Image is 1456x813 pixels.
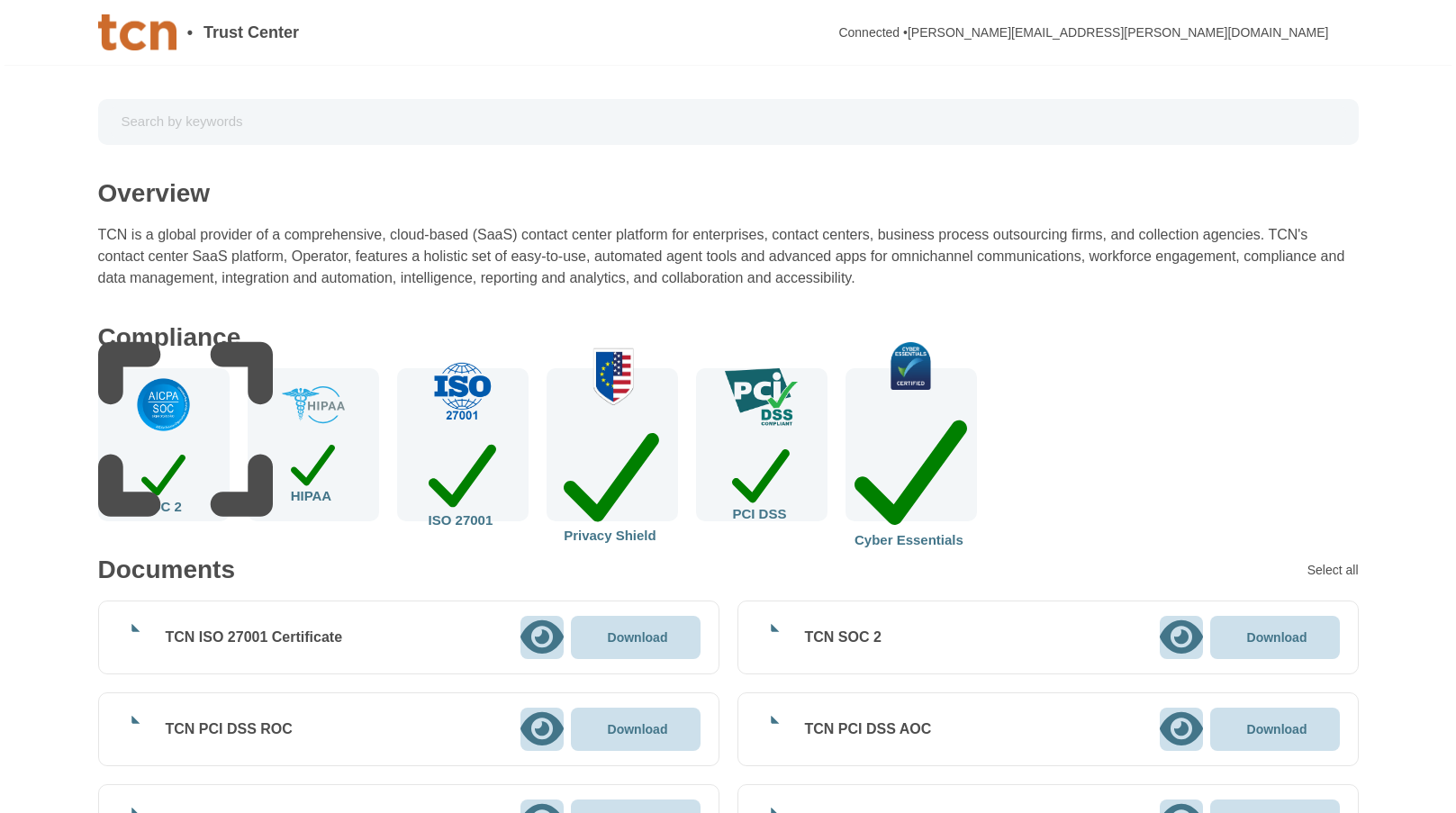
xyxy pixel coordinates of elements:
div: Documents [98,557,235,583]
span: Trust Center [203,24,299,41]
div: Compliance [98,325,241,350]
div: TCN PCI DSS AOC [805,720,932,738]
p: Download [608,631,668,644]
img: check [282,386,345,424]
div: TCN is a global provider of a comprehensive, cloud-based (SaaS) contact center platform for enter... [98,224,1359,289]
p: Download [608,723,668,736]
img: check [868,342,954,390]
div: TCN ISO 27001 Certificate [166,628,343,646]
div: Overview [98,181,211,206]
span: • [187,24,193,41]
div: Cyber Essentials [855,404,967,547]
div: Connected • [PERSON_NAME][EMAIL_ADDRESS][PERSON_NAME][DOMAIN_NAME] [838,26,1328,39]
div: TCN PCI DSS ROC [166,720,293,738]
img: Company Banner [98,14,176,50]
p: Download [1247,723,1307,736]
div: ISO 27001 [429,435,497,527]
div: Privacy Shield [564,420,660,543]
div: TCN SOC 2 [805,628,882,646]
img: check [431,362,493,420]
img: check [725,368,799,427]
div: Select all [1307,564,1359,576]
img: check [569,347,655,405]
input: Search by keywords [111,106,1346,138]
div: HIPAA [291,438,336,503]
p: Download [1247,631,1307,644]
div: PCI DSS [732,441,790,520]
